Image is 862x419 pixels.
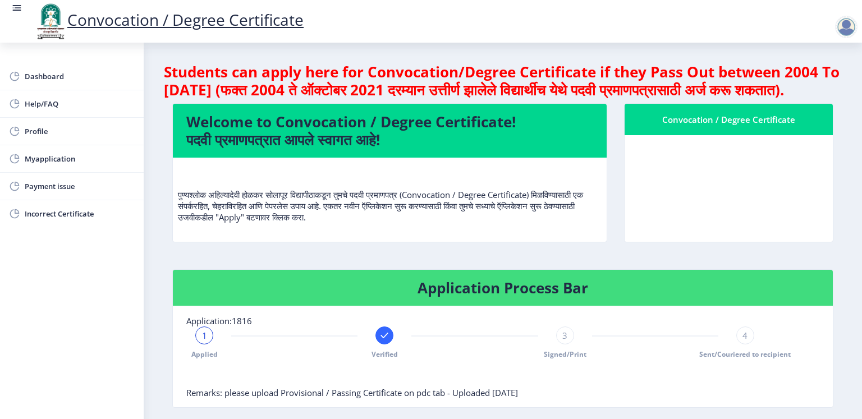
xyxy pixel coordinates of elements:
span: Incorrect Certificate [25,207,135,220]
span: Remarks: please upload Provisional / Passing Certificate on pdc tab - Uploaded [DATE] [186,387,518,398]
h4: Welcome to Convocation / Degree Certificate! पदवी प्रमाणपत्रात आपले स्वागत आहे! [186,113,593,149]
span: Profile [25,125,135,138]
a: Convocation / Degree Certificate [34,9,304,30]
span: 1 [202,330,207,341]
span: 3 [562,330,567,341]
div: Convocation / Degree Certificate [638,113,819,126]
span: Verified [372,349,398,359]
span: Application:1816 [186,315,252,326]
p: पुण्यश्लोक अहिल्यादेवी होळकर सोलापूर विद्यापीठाकडून तुमचे पदवी प्रमाणपत्र (Convocation / Degree C... [178,167,602,223]
span: Myapplication [25,152,135,165]
span: 4 [742,330,748,341]
img: logo [34,2,67,40]
h4: Students can apply here for Convocation/Degree Certificate if they Pass Out between 2004 To [DATE... [164,63,842,99]
span: Signed/Print [544,349,586,359]
span: Applied [191,349,218,359]
h4: Application Process Bar [186,279,819,297]
span: Payment issue [25,179,135,193]
span: Help/FAQ [25,97,135,110]
span: Sent/Couriered to recipient [699,349,791,359]
span: Dashboard [25,70,135,83]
